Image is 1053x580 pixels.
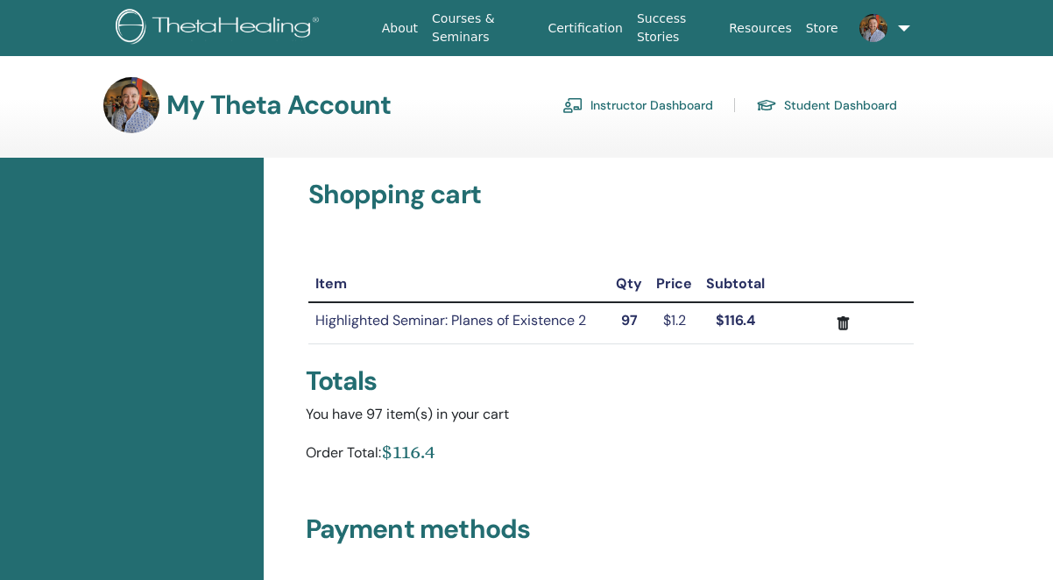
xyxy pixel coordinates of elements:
[306,365,917,397] div: Totals
[425,3,541,53] a: Courses & Seminars
[716,311,755,329] strong: $116.4
[308,266,610,302] th: Item
[308,179,915,210] h3: Shopping cart
[756,98,777,113] img: graduation-cap.svg
[116,9,325,48] img: logo.png
[381,439,435,464] div: $116.4
[859,14,887,42] img: default.jpg
[621,311,638,329] strong: 97
[166,89,391,121] h3: My Theta Account
[722,12,799,45] a: Resources
[609,266,649,302] th: Qty
[308,302,610,343] td: Highlighted Seminar: Planes of Existence 2
[541,12,629,45] a: Certification
[756,91,897,119] a: Student Dashboard
[649,266,699,302] th: Price
[799,12,845,45] a: Store
[649,302,699,343] td: $1.2
[306,439,381,471] div: Order Total:
[562,97,583,113] img: chalkboard-teacher.svg
[306,404,917,425] div: You have 97 item(s) in your cart
[699,266,772,302] th: Subtotal
[630,3,722,53] a: Success Stories
[103,77,159,133] img: default.jpg
[306,513,917,552] h3: Payment methods
[375,12,425,45] a: About
[562,91,713,119] a: Instructor Dashboard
